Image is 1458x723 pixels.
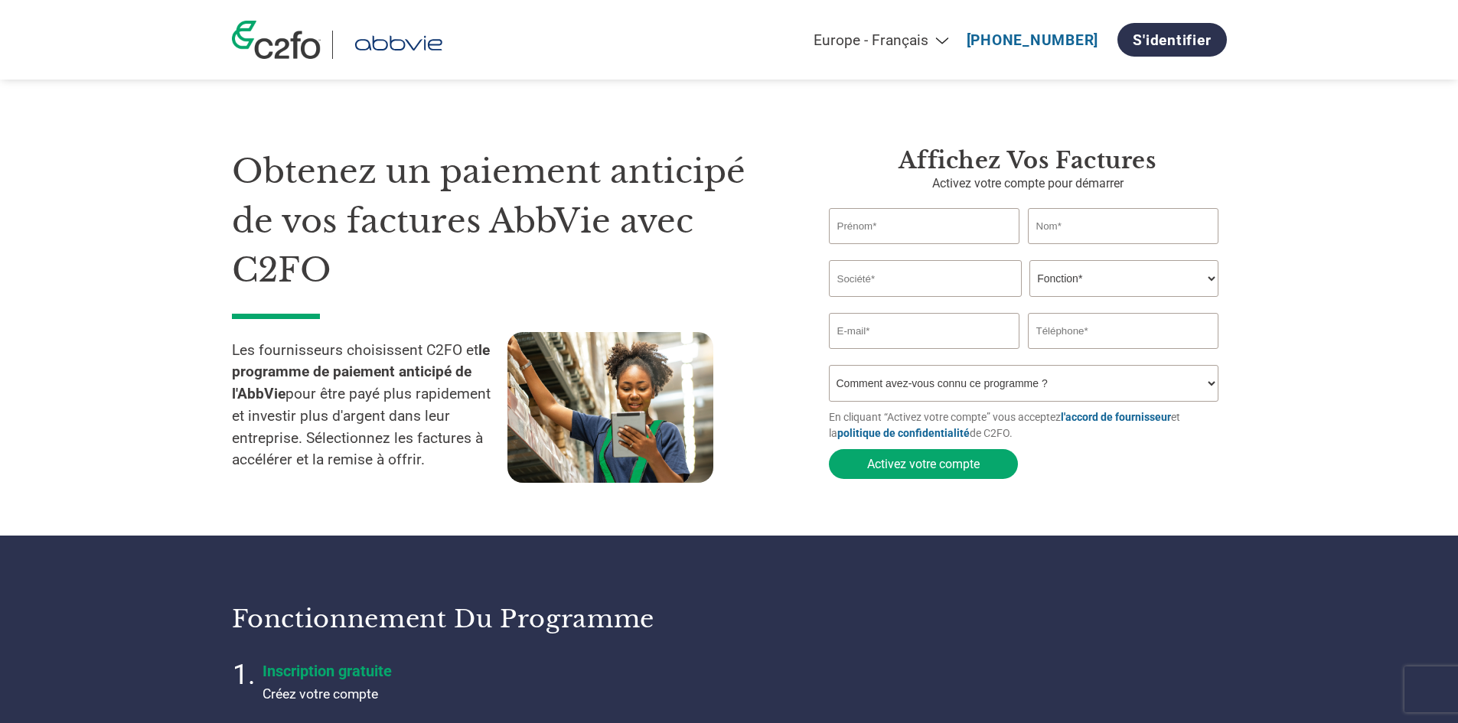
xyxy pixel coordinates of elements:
[829,409,1227,441] p: En cliquant “Activez votre compte” vous acceptez et la de C2FO.
[1028,313,1219,349] input: Téléphone*
[829,260,1022,297] input: Société*
[829,208,1020,244] input: Prénom*
[829,298,1219,307] div: Invalid company name or company name is too long
[1028,246,1219,254] div: Invalid last name or last name is too long
[829,246,1020,254] div: Invalid first name or first name is too long
[829,147,1227,174] h3: Affichez vos factures
[829,174,1227,193] p: Activez votre compte pour démarrer
[232,147,783,295] h1: Obtenez un paiement anticipé de vos factures AbbVie avec C2FO
[263,662,645,680] h4: Inscription gratuite
[1028,350,1219,359] div: Inavlid Phone Number
[232,341,490,403] strong: le programme de paiement anticipé de l'AbbVie
[344,31,453,59] img: AbbVie
[829,350,1020,359] div: Inavlid Email Address
[232,21,321,59] img: c2fo logo
[507,332,713,483] img: supply chain worker
[829,449,1018,479] button: Activez votre compte
[232,604,710,634] h3: Fonctionnement du programme
[232,340,507,472] p: Les fournisseurs choisissent C2FO et pour être payé plus rapidement et investir plus d'argent dan...
[1061,411,1171,423] a: l'accord de fournisseur
[967,31,1099,49] a: [PHONE_NUMBER]
[1029,260,1218,297] select: Title/Role
[1117,23,1226,57] a: S'identifier
[829,313,1020,349] input: Invalid Email format
[263,684,645,704] p: Créez votre compte
[837,427,970,439] a: politique de confidentialité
